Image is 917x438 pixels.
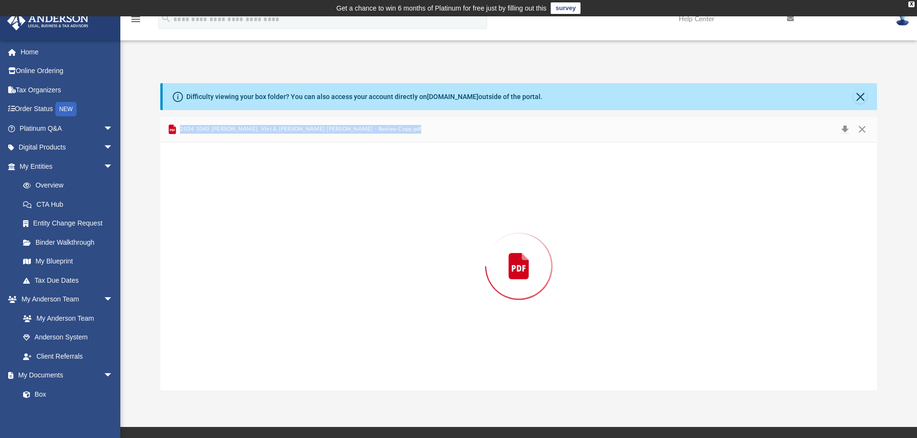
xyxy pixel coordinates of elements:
a: Order StatusNEW [7,100,128,119]
a: My Entitiesarrow_drop_down [7,157,128,176]
a: CTA Hub [13,195,128,214]
a: Overview [13,176,128,195]
a: [DOMAIN_NAME] [427,93,478,100]
i: search [161,13,171,24]
span: arrow_drop_down [103,119,123,138]
a: Meeting Minutes [13,404,123,423]
span: arrow_drop_down [103,290,123,310]
span: arrow_drop_down [103,157,123,176]
a: Anderson System [13,328,123,347]
a: Platinum Q&Aarrow_drop_down [7,119,128,138]
a: menu [130,18,142,25]
span: 2024 1040 [PERSON_NAME], Viet & [PERSON_NAME] [PERSON_NAME] - Review Copy.pdf [178,125,422,134]
div: NEW [55,102,77,116]
a: Client Referrals [13,347,123,366]
a: Digital Productsarrow_drop_down [7,138,128,157]
button: Download [836,123,853,136]
span: arrow_drop_down [103,366,123,386]
a: Tax Organizers [7,80,128,100]
a: Binder Walkthrough [13,233,128,252]
a: Tax Due Dates [13,271,128,290]
a: My Documentsarrow_drop_down [7,366,123,385]
div: Get a chance to win 6 months of Platinum for free just by filling out this [336,2,547,14]
a: My Anderson Teamarrow_drop_down [7,290,123,309]
img: Anderson Advisors Platinum Portal [4,12,91,30]
a: survey [551,2,581,14]
a: Entity Change Request [13,214,128,233]
a: My Anderson Team [13,309,118,328]
span: arrow_drop_down [103,138,123,158]
a: Home [7,42,128,62]
button: Close [853,90,867,103]
a: Box [13,385,118,404]
a: My Blueprint [13,252,123,271]
button: Close [853,123,871,136]
div: Difficulty viewing your box folder? You can also access your account directly on outside of the p... [186,92,542,102]
a: Online Ordering [7,62,128,81]
i: menu [130,13,142,25]
div: Preview [160,117,878,390]
div: close [908,1,915,7]
img: User Pic [895,12,910,26]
